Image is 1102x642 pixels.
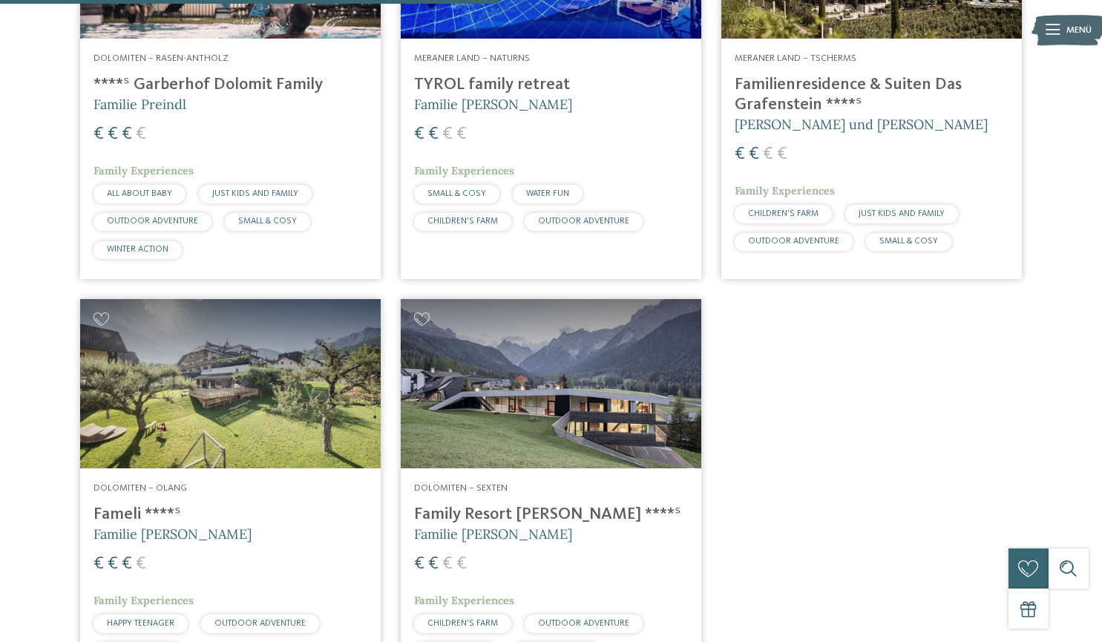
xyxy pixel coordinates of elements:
span: € [122,125,132,143]
span: WATER FUN [526,189,569,198]
span: € [735,145,745,163]
span: SMALL & COSY [879,237,938,246]
span: ALL ABOUT BABY [107,189,172,198]
span: € [414,125,424,143]
span: SMALL & COSY [238,217,297,226]
span: [PERSON_NAME] und [PERSON_NAME] [735,116,988,133]
span: € [749,145,759,163]
span: JUST KIDS AND FAMILY [859,209,945,218]
span: OUTDOOR ADVENTURE [538,619,629,628]
span: € [763,145,773,163]
span: SMALL & COSY [427,189,486,198]
span: € [414,555,424,573]
span: € [108,125,118,143]
span: Family Experiences [735,184,835,197]
span: Dolomiten – Sexten [414,483,508,493]
span: € [94,555,104,573]
span: WINTER ACTION [107,245,168,254]
span: JUST KIDS AND FAMILY [212,189,298,198]
span: € [777,145,787,163]
img: Family Resort Rainer ****ˢ [401,299,701,468]
h4: Family Resort [PERSON_NAME] ****ˢ [414,505,688,525]
span: € [136,555,146,573]
span: CHILDREN’S FARM [748,209,819,218]
span: Familie [PERSON_NAME] [94,525,252,543]
h4: Familienresidence & Suiten Das Grafenstein ****ˢ [735,75,1008,115]
span: OUTDOOR ADVENTURE [538,217,629,226]
span: € [108,555,118,573]
span: € [456,125,467,143]
span: HAPPY TEENAGER [107,619,174,628]
span: OUTDOOR ADVENTURE [748,237,839,246]
img: Familienhotels gesucht? Hier findet ihr die besten! [80,299,381,468]
span: € [428,555,439,573]
span: CHILDREN’S FARM [427,619,498,628]
span: Family Experiences [94,164,194,177]
h4: ****ˢ Garberhof Dolomit Family [94,75,367,95]
span: OUTDOOR ADVENTURE [107,217,198,226]
span: Family Experiences [414,594,514,607]
span: € [94,125,104,143]
span: OUTDOOR ADVENTURE [214,619,306,628]
span: € [122,555,132,573]
span: Dolomiten – Rasen-Antholz [94,53,229,63]
h4: TYROL family retreat [414,75,688,95]
span: Meraner Land – Naturns [414,53,530,63]
span: € [456,555,467,573]
span: Familie [PERSON_NAME] [414,525,572,543]
span: € [442,555,453,573]
span: Familie Preindl [94,96,186,113]
span: € [428,125,439,143]
span: Familie [PERSON_NAME] [414,96,572,113]
span: Dolomiten – Olang [94,483,187,493]
span: CHILDREN’S FARM [427,217,498,226]
span: € [136,125,146,143]
span: € [442,125,453,143]
span: Meraner Land – Tscherms [735,53,856,63]
span: Family Experiences [94,594,194,607]
span: Family Experiences [414,164,514,177]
